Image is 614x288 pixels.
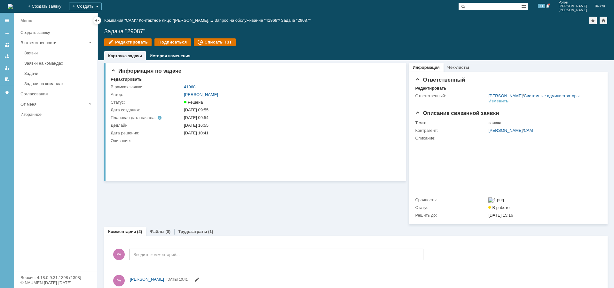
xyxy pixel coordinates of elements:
div: Ответственный: [415,93,487,99]
div: Задачи [24,71,93,76]
div: Плановая дата начала: [111,115,175,120]
a: Компания "САМ" [104,18,137,23]
a: [PERSON_NAME] [184,92,218,97]
a: Информация [413,65,439,70]
div: Решить до: [415,213,487,218]
a: Перейти на домашнюю страницу [8,4,13,9]
div: Добавить в избранное [589,17,597,24]
div: В рамках заявки: [111,84,183,90]
div: Статус: [415,205,487,210]
a: История изменения [150,53,190,58]
div: Создать заявку [20,30,93,35]
div: Создать [69,3,102,10]
span: 10:41 [179,277,188,281]
div: [DATE] 09:54 [184,115,397,120]
a: Создать заявку [18,28,96,37]
div: Описание: [415,136,599,141]
div: Задача "29087" [104,28,608,35]
a: Мои согласования [2,74,12,84]
div: Автор: [111,92,183,97]
span: РА [113,249,125,260]
div: Согласования [20,92,93,96]
div: Описание: [111,138,398,143]
div: Срочность: [415,197,487,203]
div: Редактировать [415,86,446,91]
span: [PERSON_NAME] [130,277,164,282]
img: logo [8,4,13,9]
span: Рогов [559,1,587,4]
a: Трудозатраты [178,229,207,234]
a: Заявки [22,48,96,58]
a: [PERSON_NAME] [488,128,523,133]
div: Сделать домашней страницей [600,17,607,24]
div: / [488,93,579,99]
a: [PERSON_NAME] [488,93,523,98]
div: Задача "29087" [281,18,311,23]
div: Редактировать [111,77,142,82]
div: Заявки на командах [24,61,93,66]
div: В ответственности [20,40,86,45]
span: В работе [488,205,509,210]
span: [DATE] 15:16 [488,213,513,218]
div: © NAUMEN [DATE]-[DATE] [20,281,91,285]
div: заявка [488,120,598,125]
div: Дата решения: [111,131,183,136]
div: Статус: [111,100,183,105]
a: САМ [524,128,533,133]
div: (0) [165,229,170,234]
span: Ответственный [415,77,465,83]
div: / [215,18,281,23]
a: Создать заявку [2,28,12,38]
a: Задачи [22,68,96,78]
span: [PERSON_NAME] [559,4,587,8]
a: Комментарии [108,229,136,234]
div: Заявки [24,51,93,55]
a: Заявки в моей ответственности [2,51,12,61]
div: / [104,18,139,23]
span: [PERSON_NAME] [559,8,587,12]
a: Чек-листы [447,65,469,70]
a: Мои заявки [2,63,12,73]
div: Дата создания: [111,108,183,113]
a: Контактное лицо "[PERSON_NAME]… [139,18,212,23]
div: Меню [20,17,32,25]
div: Скрыть меню [93,17,101,24]
span: Решена [184,100,203,105]
span: [DATE] [167,277,178,281]
div: / [139,18,215,23]
div: Изменить [488,99,508,104]
a: Задачи на командах [22,79,96,89]
div: Дедлайн: [111,123,183,128]
div: Контрагент: [415,128,487,133]
a: Системные администраторы [524,93,579,98]
a: Запрос на обслуживание "41968" [215,18,279,23]
span: Описание связанной заявки [415,110,499,116]
span: Информация по задаче [111,68,181,74]
span: 11 [538,4,545,8]
span: Расширенный поиск [521,3,528,9]
div: [DATE] 09:55 [184,108,397,113]
span: Редактировать [194,278,199,283]
div: [DATE] 10:41 [184,131,397,136]
a: 41968 [184,84,195,89]
a: Заявки на командах [22,58,96,68]
img: 1.png [488,197,504,203]
a: Заявки на командах [2,40,12,50]
div: (2) [137,229,142,234]
div: / [488,128,598,133]
a: Согласования [18,89,96,99]
a: [PERSON_NAME] [130,276,164,283]
div: (1) [208,229,213,234]
div: От меня [20,102,86,107]
div: Задачи на командах [24,81,93,86]
a: Карточка задачи [108,53,142,58]
div: Тема: [415,120,487,125]
div: Версия: 4.18.0.9.31.1398 (1398) [20,276,91,280]
a: Файлы [150,229,164,234]
div: Избранное [20,112,86,117]
div: [DATE] 16:55 [184,123,397,128]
